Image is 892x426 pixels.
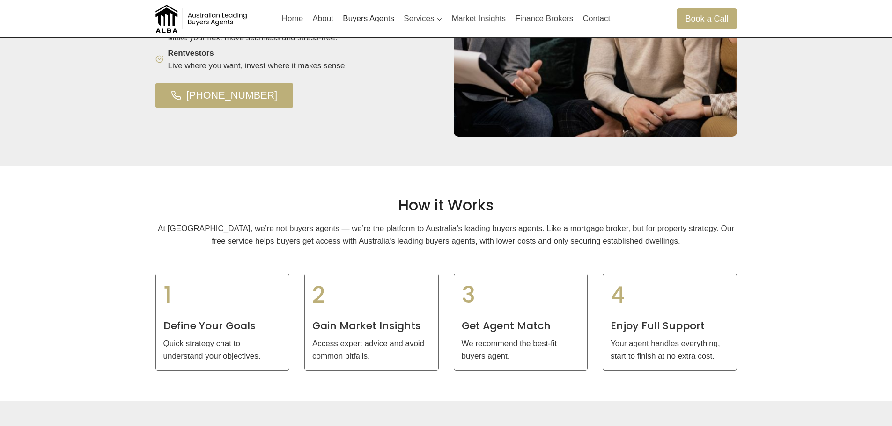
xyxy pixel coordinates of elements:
[163,320,282,332] h4: Define Your Goals
[277,7,615,30] nav: Primary Navigation
[611,320,729,332] h4: Enjoy Full Support
[186,87,277,104] span: [PHONE_NUMBER]
[447,7,511,30] a: Market Insights
[312,337,431,362] p: Access expert advice and avoid common pitfalls.
[510,7,578,30] a: Finance Brokers
[155,5,249,33] img: Australian Leading Buyers Agents
[163,282,282,309] h1: 1
[399,7,447,30] button: Child menu of Services
[611,337,729,362] p: Your agent handles everything, start to finish at no extra cost.
[155,222,737,247] p: At [GEOGRAPHIC_DATA], we’re not buyers agents — we’re the platform to Australia’s leading buyers ...
[168,49,214,58] strong: Rentvestors
[155,196,737,214] h2: How it Works
[277,7,308,30] a: Home
[462,282,580,309] h1: 3
[155,83,294,108] a: [PHONE_NUMBER]
[168,47,347,72] span: Live where you want, invest where it makes sense.
[308,7,338,30] a: About
[462,337,580,362] p: We recommend the best-fit buyers agent.
[578,7,615,30] a: Contact
[312,282,431,309] h1: 2
[462,320,580,332] h4: Get Agent Match
[338,7,399,30] a: Buyers Agents
[163,337,282,362] p: Quick strategy chat to understand your objectives.
[677,8,737,29] a: Book a Call
[611,282,729,309] h1: 4
[312,320,431,332] h4: Gain Market Insights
